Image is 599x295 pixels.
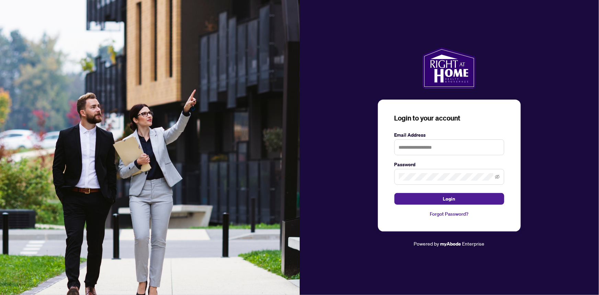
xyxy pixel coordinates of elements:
[394,193,504,205] button: Login
[394,161,504,168] label: Password
[443,193,456,204] span: Login
[495,174,500,179] span: eye-invisible
[492,143,500,151] keeper-lock: Open Keeper Popup
[462,240,485,247] span: Enterprise
[394,131,504,139] label: Email Address
[414,240,439,247] span: Powered by
[423,47,476,89] img: ma-logo
[394,210,504,218] a: Forgot Password?
[394,113,504,123] h3: Login to your account
[440,240,461,248] a: myAbode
